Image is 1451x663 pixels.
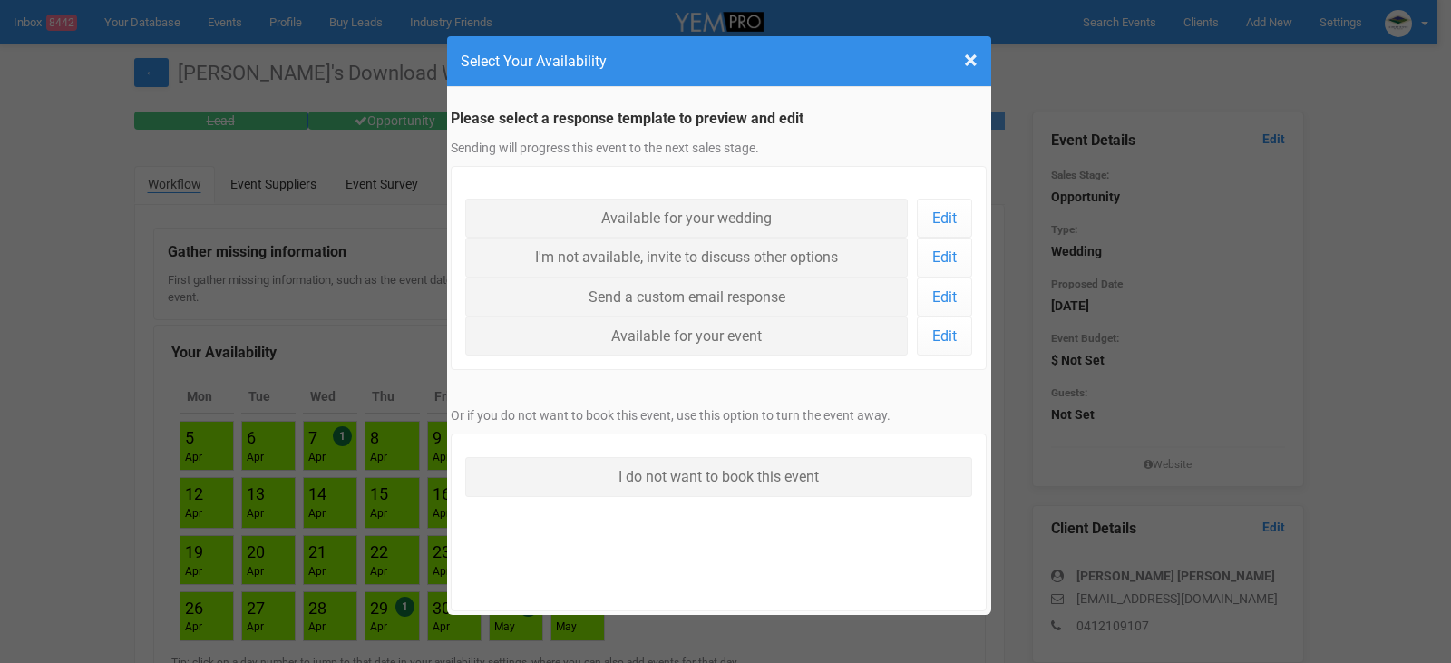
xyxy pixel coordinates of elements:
[964,45,978,75] span: ×
[917,199,972,238] a: Edit
[465,199,909,238] a: Available for your wedding
[465,457,973,496] a: I do not want to book this event
[465,278,909,317] a: Send a custom email response
[465,238,909,277] a: I'm not available, invite to discuss other options
[451,109,988,130] legend: Please select a response template to preview and edit
[917,238,972,277] a: Edit
[465,317,909,356] a: Available for your event
[461,50,978,73] h4: Select Your Availability
[917,278,972,317] a: Edit
[917,317,972,356] a: Edit
[451,406,988,424] p: Or if you do not want to book this event, use this option to turn the event away.
[451,139,988,157] p: Sending will progress this event to the next sales stage.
